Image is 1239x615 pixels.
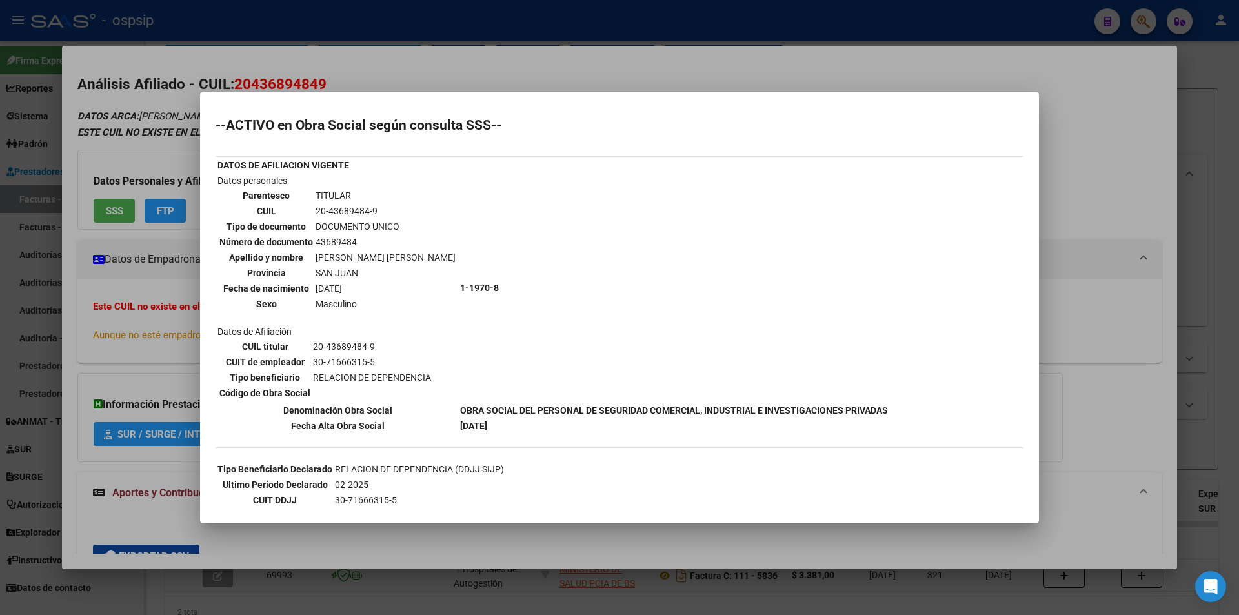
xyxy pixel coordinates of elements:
[1195,571,1226,602] div: Open Intercom Messenger
[315,219,456,234] td: DOCUMENTO UNICO
[460,421,487,431] b: [DATE]
[217,419,458,433] th: Fecha Alta Obra Social
[312,355,432,369] td: 30-71666315-5
[217,462,333,476] th: Tipo Beneficiario Declarado
[219,188,314,203] th: Parentesco
[312,339,432,354] td: 20-43689484-9
[460,283,499,293] b: 1-1970-8
[315,204,456,218] td: 20-43689484-9
[219,266,314,280] th: Provincia
[219,386,311,400] th: Código de Obra Social
[334,462,791,476] td: RELACION DE DEPENDENCIA (DDJJ SIJP)
[219,355,311,369] th: CUIT de empleador
[219,370,311,385] th: Tipo beneficiario
[315,235,456,249] td: 43689484
[315,281,456,296] td: [DATE]
[334,478,791,492] td: 02-2025
[460,405,888,416] b: OBRA SOCIAL DEL PERSONAL DE SEGURIDAD COMERCIAL, INDUSTRIAL E INVESTIGACIONES PRIVADAS
[217,160,349,170] b: DATOS DE AFILIACION VIGENTE
[219,281,314,296] th: Fecha de nacimiento
[312,370,432,385] td: RELACION DE DEPENDENCIA
[219,297,314,311] th: Sexo
[315,250,456,265] td: [PERSON_NAME] [PERSON_NAME]
[217,174,458,402] td: Datos personales Datos de Afiliación
[315,188,456,203] td: TITULAR
[216,119,1023,132] h2: --ACTIVO en Obra Social según consulta SSS--
[217,403,458,418] th: Denominación Obra Social
[334,493,791,507] td: 30-71666315-5
[315,297,456,311] td: Masculino
[219,339,311,354] th: CUIL titular
[217,478,333,492] th: Ultimo Período Declarado
[219,250,314,265] th: Apellido y nombre
[219,204,314,218] th: CUIL
[219,219,314,234] th: Tipo de documento
[315,266,456,280] td: SAN JUAN
[217,493,333,507] th: CUIT DDJJ
[219,235,314,249] th: Número de documento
